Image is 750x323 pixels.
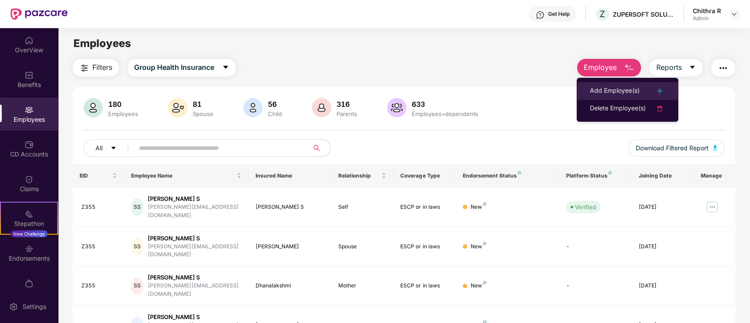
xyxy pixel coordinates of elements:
img: svg+xml;base64,PHN2ZyBpZD0iRW5kb3JzZW1lbnRzIiB4bWxucz0iaHR0cDovL3d3dy53My5vcmcvMjAwMC9zdmciIHdpZH... [25,244,33,253]
span: Download Filtered Report [636,143,709,153]
button: search [308,139,330,157]
span: caret-down [110,145,117,152]
div: Platform Status [566,172,625,179]
button: Download Filtered Report [629,139,724,157]
th: EID [73,164,124,188]
button: Filters [73,59,119,76]
div: ZUPERSOFT SOLUTIONS PRIVATE LIMITED [613,10,674,18]
div: [PERSON_NAME] S [148,313,241,321]
div: Z355 [81,203,117,211]
th: Insured Name [249,164,331,188]
div: New [471,243,487,251]
img: svg+xml;base64,PHN2ZyBpZD0iTXlfT3JkZXJzIiBkYXRhLW5hbWU9Ik15IE9yZGVycyIgeG1sbnM9Imh0dHA6Ly93d3cudz... [25,279,33,288]
span: Filters [92,62,112,73]
img: svg+xml;base64,PHN2ZyB4bWxucz0iaHR0cDovL3d3dy53My5vcmcvMjAwMC9zdmciIHdpZHRoPSI4IiBoZWlnaHQ9IjgiIH... [518,171,521,174]
img: svg+xml;base64,PHN2ZyBpZD0iQ0RfQWNjb3VudHMiIGRhdGEtbmFtZT0iQ0QgQWNjb3VudHMiIHhtbG5zPSJodHRwOi8vd3... [25,140,33,149]
img: svg+xml;base64,PHN2ZyB4bWxucz0iaHR0cDovL3d3dy53My5vcmcvMjAwMC9zdmciIHdpZHRoPSI4IiBoZWlnaHQ9IjgiIH... [483,281,487,284]
div: [PERSON_NAME] S [256,203,324,211]
div: Child [266,110,284,117]
span: Reports [656,62,682,73]
div: [PERSON_NAME] [256,243,324,251]
div: 633 [410,100,480,109]
button: Employee [577,59,641,76]
div: Dhanalakshmi [256,282,324,290]
span: Employee Name [131,172,234,179]
img: svg+xml;base64,PHN2ZyB4bWxucz0iaHR0cDovL3d3dy53My5vcmcvMjAwMC9zdmciIHhtbG5zOnhsaW5rPSJodHRwOi8vd3... [387,98,406,117]
img: svg+xml;base64,PHN2ZyB4bWxucz0iaHR0cDovL3d3dy53My5vcmcvMjAwMC9zdmciIHdpZHRoPSIyNCIgaGVpZ2h0PSIyNC... [718,63,728,73]
div: Spouse [338,243,386,251]
div: [DATE] [639,282,687,290]
div: [DATE] [639,243,687,251]
div: SS [131,277,143,295]
div: [PERSON_NAME] S [148,273,241,282]
th: Joining Date [632,164,694,188]
div: [PERSON_NAME][EMAIL_ADDRESS][DOMAIN_NAME] [148,282,241,298]
img: svg+xml;base64,PHN2ZyB4bWxucz0iaHR0cDovL3d3dy53My5vcmcvMjAwMC9zdmciIHhtbG5zOnhsaW5rPSJodHRwOi8vd3... [624,63,634,73]
div: Self [338,203,386,211]
button: Reportscaret-down [650,59,702,76]
span: search [308,145,326,152]
div: Settings [20,302,49,311]
img: svg+xml;base64,PHN2ZyB4bWxucz0iaHR0cDovL3d3dy53My5vcmcvMjAwMC9zdmciIHhtbG5zOnhsaW5rPSJodHRwOi8vd3... [243,98,263,117]
img: svg+xml;base64,PHN2ZyB4bWxucz0iaHR0cDovL3d3dy53My5vcmcvMjAwMC9zdmciIHdpZHRoPSIyNCIgaGVpZ2h0PSIyNC... [655,103,665,114]
img: svg+xml;base64,PHN2ZyBpZD0iRW1wbG95ZWVzIiB4bWxucz0iaHR0cDovL3d3dy53My5vcmcvMjAwMC9zdmciIHdpZHRoPS... [25,105,33,114]
img: svg+xml;base64,PHN2ZyB4bWxucz0iaHR0cDovL3d3dy53My5vcmcvMjAwMC9zdmciIHhtbG5zOnhsaW5rPSJodHRwOi8vd3... [312,98,331,117]
div: New Challenge [11,230,48,237]
img: svg+xml;base64,PHN2ZyB4bWxucz0iaHR0cDovL3d3dy53My5vcmcvMjAwMC9zdmciIHhtbG5zOnhsaW5rPSJodHRwOi8vd3... [713,145,717,150]
th: Manage [694,164,735,188]
div: Stepathon [1,219,57,228]
img: svg+xml;base64,PHN2ZyB4bWxucz0iaHR0cDovL3d3dy53My5vcmcvMjAwMC9zdmciIHhtbG5zOnhsaW5rPSJodHRwOi8vd3... [168,98,187,117]
img: manageButton [705,200,719,214]
img: svg+xml;base64,PHN2ZyB4bWxucz0iaHR0cDovL3d3dy53My5vcmcvMjAwMC9zdmciIHdpZHRoPSIyNCIgaGVpZ2h0PSIyNC... [655,86,665,96]
div: Admin [693,15,721,22]
th: Employee Name [124,164,248,188]
img: svg+xml;base64,PHN2ZyBpZD0iSGVscC0zMngzMiIgeG1sbnM9Imh0dHA6Ly93d3cudzMub3JnLzIwMDAvc3ZnIiB3aWR0aD... [536,11,545,19]
button: Group Health Insurancecaret-down [128,59,236,76]
span: All [95,143,102,153]
div: Get Help [548,11,570,18]
img: svg+xml;base64,PHN2ZyB4bWxucz0iaHR0cDovL3d3dy53My5vcmcvMjAwMC9zdmciIHdpZHRoPSI4IiBoZWlnaHQ9IjgiIH... [608,171,612,174]
div: 56 [266,100,284,109]
div: New [471,282,487,290]
img: svg+xml;base64,PHN2ZyB4bWxucz0iaHR0cDovL3d3dy53My5vcmcvMjAwMC9zdmciIHdpZHRoPSI4IiBoZWlnaHQ9IjgiIH... [483,242,487,245]
th: Relationship [331,164,393,188]
img: svg+xml;base64,PHN2ZyBpZD0iQmVuZWZpdHMiIHhtbG5zPSJodHRwOi8vd3d3LnczLm9yZy8yMDAwL3N2ZyIgd2lkdGg9Ij... [25,71,33,80]
img: svg+xml;base64,PHN2ZyB4bWxucz0iaHR0cDovL3d3dy53My5vcmcvMjAwMC9zdmciIHdpZHRoPSIyMSIgaGVpZ2h0PSIyMC... [25,210,33,218]
div: Spouse [191,110,215,117]
span: caret-down [222,64,229,72]
div: [PERSON_NAME][EMAIL_ADDRESS][DOMAIN_NAME] [148,203,241,220]
img: svg+xml;base64,PHN2ZyBpZD0iU2V0dGluZy0yMHgyMCIgeG1sbnM9Imh0dHA6Ly93d3cudzMub3JnLzIwMDAvc3ZnIiB3aW... [9,302,18,311]
div: [PERSON_NAME][EMAIL_ADDRESS][DOMAIN_NAME] [148,243,241,259]
div: Chithra R [693,7,721,15]
div: Verified [575,203,596,211]
span: Group Health Insurance [134,62,214,73]
th: Coverage Type [393,164,455,188]
div: Z355 [81,243,117,251]
span: Employees [73,37,131,50]
div: SS [131,198,143,216]
div: ESCP or in laws [400,203,448,211]
div: Z355 [81,282,117,290]
div: [DATE] [639,203,687,211]
img: svg+xml;base64,PHN2ZyBpZD0iSG9tZSIgeG1sbnM9Imh0dHA6Ly93d3cudzMub3JnLzIwMDAvc3ZnIiB3aWR0aD0iMjAiIG... [25,36,33,45]
div: [PERSON_NAME] S [148,195,241,203]
span: EID [80,172,111,179]
div: ESCP or in laws [400,243,448,251]
div: ESCP or in laws [400,282,448,290]
img: svg+xml;base64,PHN2ZyB4bWxucz0iaHR0cDovL3d3dy53My5vcmcvMjAwMC9zdmciIHdpZHRoPSIyNCIgaGVpZ2h0PSIyNC... [79,63,90,73]
div: Parents [335,110,359,117]
img: New Pazcare Logo [11,8,68,20]
div: Employees [106,110,140,117]
td: - [559,227,632,267]
img: svg+xml;base64,PHN2ZyBpZD0iRHJvcGRvd24tMzJ4MzIiIHhtbG5zPSJodHRwOi8vd3d3LnczLm9yZy8yMDAwL3N2ZyIgd2... [731,11,738,18]
button: Allcaret-down [84,139,137,157]
div: Delete Employee(s) [590,103,646,114]
span: caret-down [689,64,696,72]
td: - [559,266,632,306]
div: Mother [338,282,386,290]
div: Endorsement Status [463,172,552,179]
div: 316 [335,100,359,109]
div: Employees+dependents [410,110,480,117]
div: New [471,203,487,211]
span: Relationship [338,172,380,179]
